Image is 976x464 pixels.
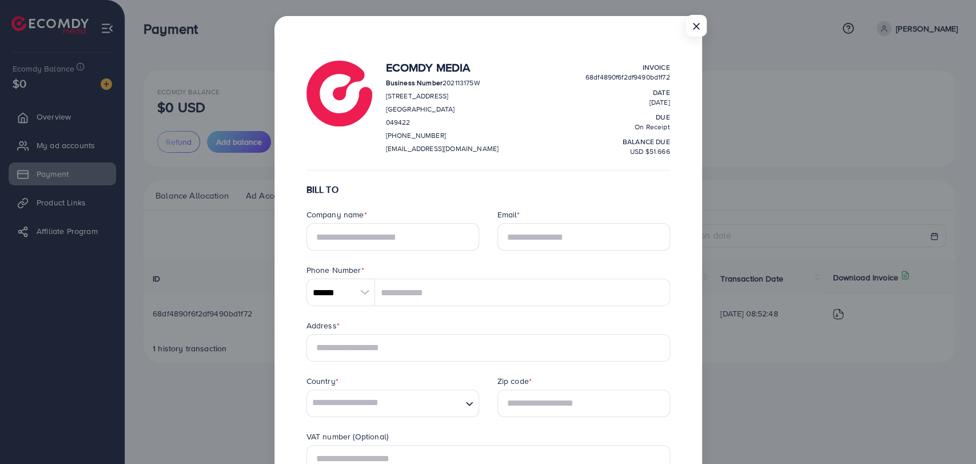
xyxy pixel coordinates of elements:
label: Address [306,320,340,331]
p: Due [585,110,670,124]
span: 68df4890f6f2df9490bd1f72 [585,72,670,82]
label: Zip code [497,375,532,387]
iframe: Chat [927,413,967,455]
button: Close [686,15,707,37]
label: Company name [306,209,367,220]
h4: Ecomdy Media [386,61,499,74]
label: Phone Number [306,264,364,276]
label: Email [497,209,520,220]
span: USD $51.666 [630,146,670,156]
span: On Receipt [635,122,670,132]
strong: Business Number [386,78,443,88]
p: Invoice [585,61,670,74]
input: Search for option [308,390,461,417]
label: VAT number (Optional) [306,431,388,442]
label: Country [306,375,338,387]
img: logo [306,61,372,126]
p: balance due [585,135,670,149]
p: [PHONE_NUMBER] [386,129,499,142]
div: Search for option [306,390,479,417]
p: [STREET_ADDRESS] [386,89,499,103]
p: 202113175W [386,76,499,90]
h6: BILL TO [306,184,670,195]
span: [DATE] [650,97,670,107]
p: [EMAIL_ADDRESS][DOMAIN_NAME] [386,142,499,156]
p: 049422 [386,116,499,129]
p: Date [585,86,670,100]
p: [GEOGRAPHIC_DATA] [386,102,499,116]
